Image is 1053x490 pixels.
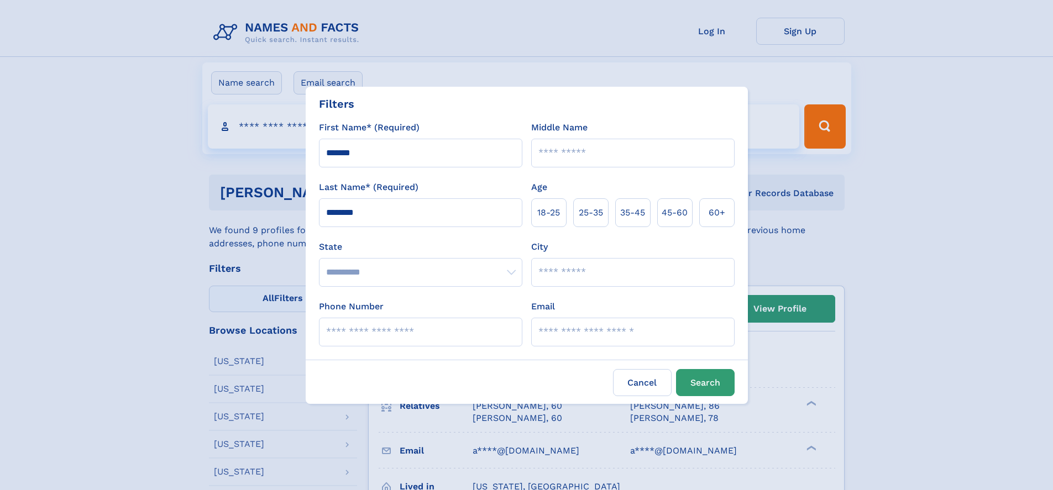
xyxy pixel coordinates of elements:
[579,206,603,219] span: 25‑35
[620,206,645,219] span: 35‑45
[319,96,354,112] div: Filters
[537,206,560,219] span: 18‑25
[319,300,384,313] label: Phone Number
[319,121,420,134] label: First Name* (Required)
[531,240,548,254] label: City
[662,206,688,219] span: 45‑60
[531,181,547,194] label: Age
[531,300,555,313] label: Email
[709,206,725,219] span: 60+
[613,369,672,396] label: Cancel
[676,369,735,396] button: Search
[319,181,418,194] label: Last Name* (Required)
[531,121,588,134] label: Middle Name
[319,240,522,254] label: State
